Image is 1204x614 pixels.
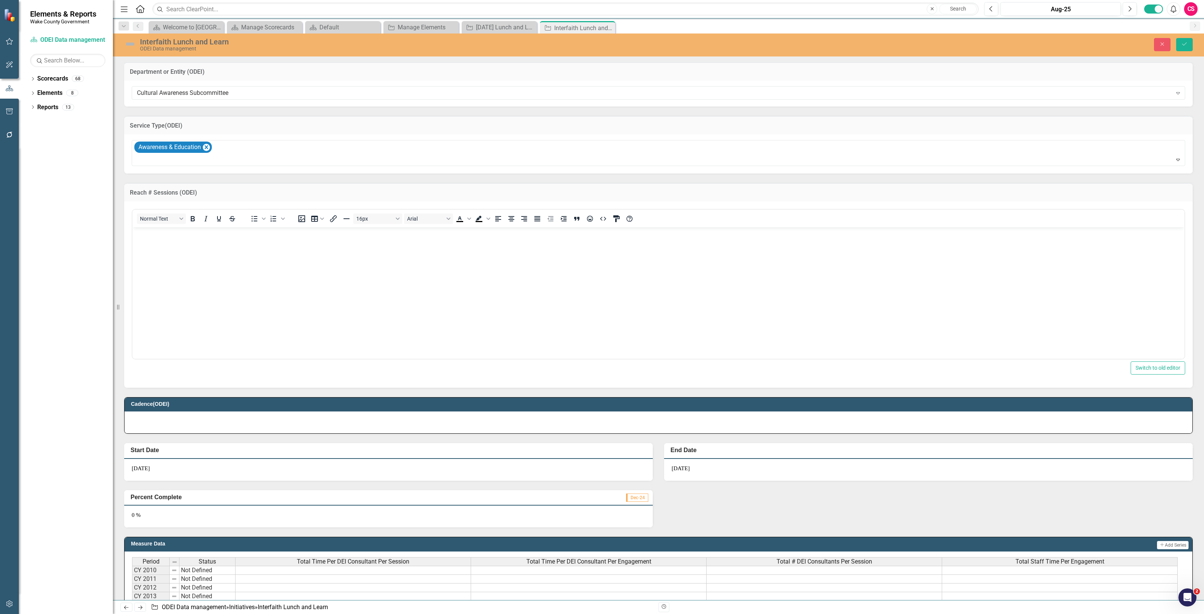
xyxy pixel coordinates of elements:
button: CS [1184,2,1198,16]
a: Elements [37,89,62,98]
button: Add Series [1157,541,1189,549]
div: 8 [66,90,78,96]
div: Cultural Awareness Subcommittee [137,89,1172,98]
div: Background color Black [473,213,491,224]
span: 2 [1194,588,1200,594]
button: Aug-25 [1000,2,1121,16]
iframe: Rich Text Area [132,227,1184,359]
button: Italic [199,213,212,224]
button: Search [939,4,977,14]
button: CSS Editor [610,213,623,224]
button: Decrease indent [544,213,557,224]
span: Search [950,6,966,12]
div: Interfaith Lunch and Learn [554,23,613,33]
img: 8DAGhfEEPCf229AAAAAElFTkSuQmCC [171,567,177,573]
span: 16px [356,216,393,222]
img: 8DAGhfEEPCf229AAAAAElFTkSuQmCC [171,576,177,582]
a: Manage Scorecards [229,23,300,32]
td: CY 2010 [132,566,170,575]
div: Manage Scorecards [241,23,300,32]
button: Align left [492,213,505,224]
button: Font size 16px [353,213,402,224]
button: Justify [531,213,544,224]
button: Bold [186,213,199,224]
div: Remove Awareness & Education [203,144,210,151]
h3: Measure Data [131,541,680,547]
div: Default [319,23,379,32]
button: Insert image [295,213,308,224]
span: Period [143,558,160,565]
div: Interfaith Lunch and Learn [258,603,328,611]
div: ODEI Data management [140,46,734,52]
div: Interfaith Lunch and Learn [140,38,734,46]
a: Welcome to [GEOGRAPHIC_DATA] [150,23,222,32]
td: CY 2011 [132,575,170,584]
input: Search ClearPoint... [152,3,979,16]
div: [DATE] Lunch and Learn [476,23,535,32]
button: Align right [518,213,531,224]
div: 68 [72,76,84,82]
h3: Service Type(ODEI) [130,122,1187,129]
a: ODEI Data management [30,36,105,44]
button: Block Normal Text [137,213,186,224]
img: 8DAGhfEEPCf229AAAAAElFTkSuQmCC [172,559,178,565]
td: CY 2013 [132,592,170,601]
a: Manage Elements [385,23,457,32]
div: Awareness & Education [136,142,202,153]
div: Aug-25 [1003,5,1118,14]
button: Font Arial [404,213,453,224]
h3: Percent Complete [131,494,488,501]
span: Normal Text [140,216,177,222]
td: Not Defined [179,592,236,601]
button: Underline [213,213,225,224]
span: Elements & Reports [30,9,96,18]
button: Increase indent [557,213,570,224]
div: 13 [62,104,74,110]
td: Not Defined [179,584,236,592]
a: Initiatives [229,603,255,611]
input: Search Below... [30,54,105,67]
div: Text color Black [453,213,472,224]
button: Switch to old editor [1131,361,1185,375]
div: Welcome to [GEOGRAPHIC_DATA] [163,23,222,32]
img: ClearPoint Strategy [4,9,17,22]
span: Total # DEI Consultants Per Session [777,558,872,565]
a: [DATE] Lunch and Learn [464,23,535,32]
button: Strikethrough [226,213,239,224]
img: 8DAGhfEEPCf229AAAAAElFTkSuQmCC [171,593,177,599]
button: Help [623,213,636,224]
span: Arial [407,216,444,222]
img: Not Defined [124,38,136,50]
div: Manage Elements [398,23,457,32]
img: 8DAGhfEEPCf229AAAAAElFTkSuQmCC [171,585,177,591]
a: Scorecards [37,75,68,83]
div: Bullet list [248,213,267,224]
span: [DATE] [672,465,690,471]
h3: Start Date [131,447,649,454]
a: Default [307,23,379,32]
span: Status [199,558,216,565]
td: Not Defined [179,566,236,575]
button: Insert/edit link [327,213,340,224]
button: Emojis [584,213,596,224]
div: 0 % [124,506,653,527]
button: Horizontal line [340,213,353,224]
button: Table [309,213,327,224]
td: CY 2012 [132,584,170,592]
h3: End Date [670,447,1189,454]
div: » » [151,603,653,612]
button: Blockquote [570,213,583,224]
div: Numbered list [267,213,286,224]
span: Dec-24 [626,494,648,502]
h3: Department or Entity (ODEI) [130,69,1187,75]
h3: Reach # Sessions (ODEI) [130,189,1187,196]
span: Total Time Per DEI Consultant Per Engagement [526,558,651,565]
td: Not Defined [179,575,236,584]
h3: Cadence(ODEI) [131,401,1189,407]
small: Wake County Government [30,18,96,24]
a: ODEI Data management [162,603,226,611]
span: Total Time Per DEI Consultant Per Session [297,558,409,565]
a: Reports [37,103,58,112]
button: Align center [505,213,518,224]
